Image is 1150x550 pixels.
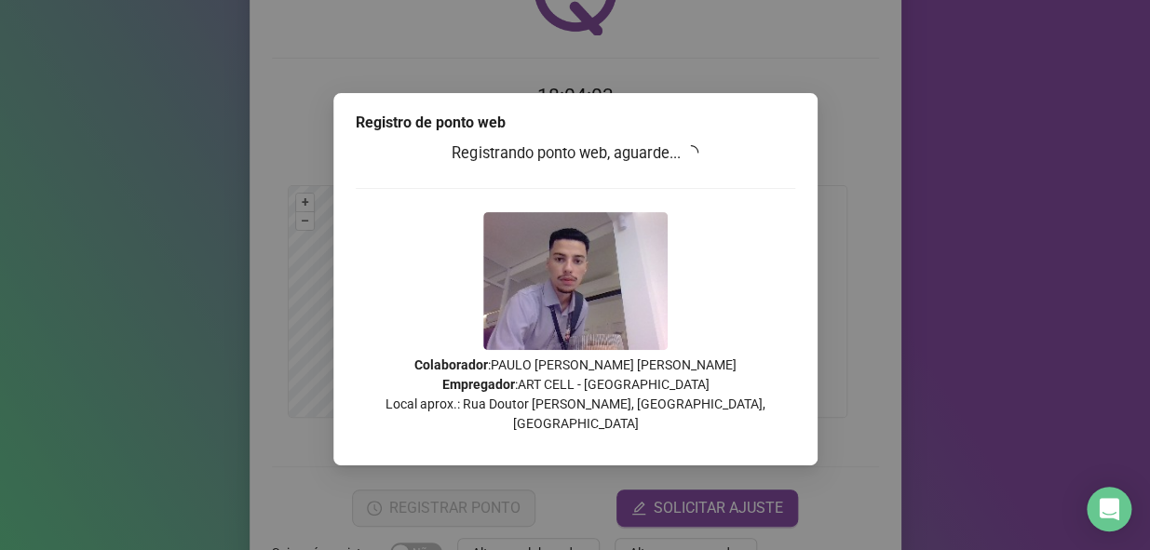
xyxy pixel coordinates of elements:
div: Registro de ponto web [356,112,795,134]
strong: Empregador [441,377,514,392]
h3: Registrando ponto web, aguarde... [356,141,795,166]
p: : PAULO [PERSON_NAME] [PERSON_NAME] : ART CELL - [GEOGRAPHIC_DATA] Local aprox.: Rua Doutor [PERS... [356,355,795,434]
img: Z [483,212,668,350]
div: Open Intercom Messenger [1087,487,1131,531]
strong: Colaborador [414,357,488,372]
span: loading [683,145,698,160]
